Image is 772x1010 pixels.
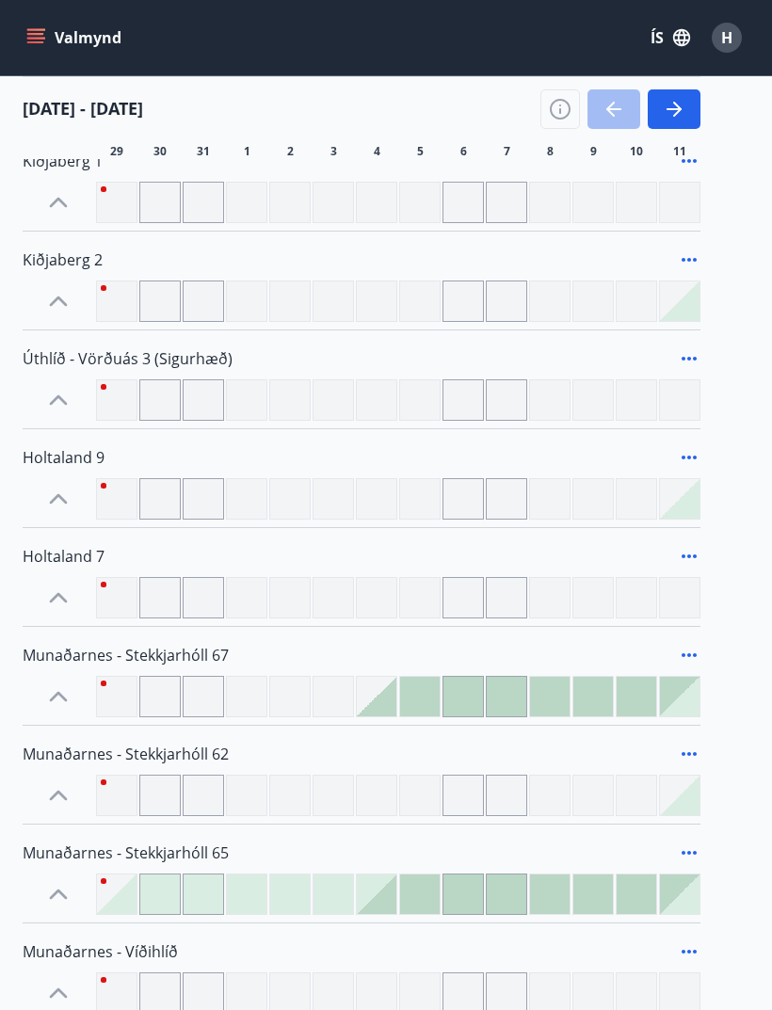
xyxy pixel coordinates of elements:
span: 1 [244,144,250,159]
span: Úthlíð - Vörðuás 3 (Sigurhæð) [23,348,233,369]
h4: [DATE] - [DATE] [23,96,143,120]
span: Holtaland 9 [23,447,105,468]
button: ÍS [640,21,700,55]
span: 31 [197,144,210,159]
span: H [721,27,732,48]
button: menu [23,21,129,55]
button: H [704,15,749,60]
span: 30 [153,144,167,159]
span: 5 [417,144,424,159]
span: 9 [590,144,597,159]
span: 4 [374,144,380,159]
span: 2 [287,144,294,159]
span: Munaðarnes - Stekkjarhóll 65 [23,842,229,863]
span: Holtaland 7 [23,546,105,567]
span: Kiðjaberg 2 [23,249,103,270]
span: 11 [673,144,686,159]
span: 6 [460,144,467,159]
span: 29 [110,144,123,159]
span: Munaðarnes - Stekkjarhóll 62 [23,744,229,764]
span: Munaðarnes - Víðihlíð [23,941,178,962]
span: 10 [630,144,643,159]
span: 8 [547,144,554,159]
span: Munaðarnes - Stekkjarhóll 67 [23,645,229,665]
span: Kiðjaberg 1 [23,151,103,171]
span: 3 [330,144,337,159]
span: 7 [504,144,510,159]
